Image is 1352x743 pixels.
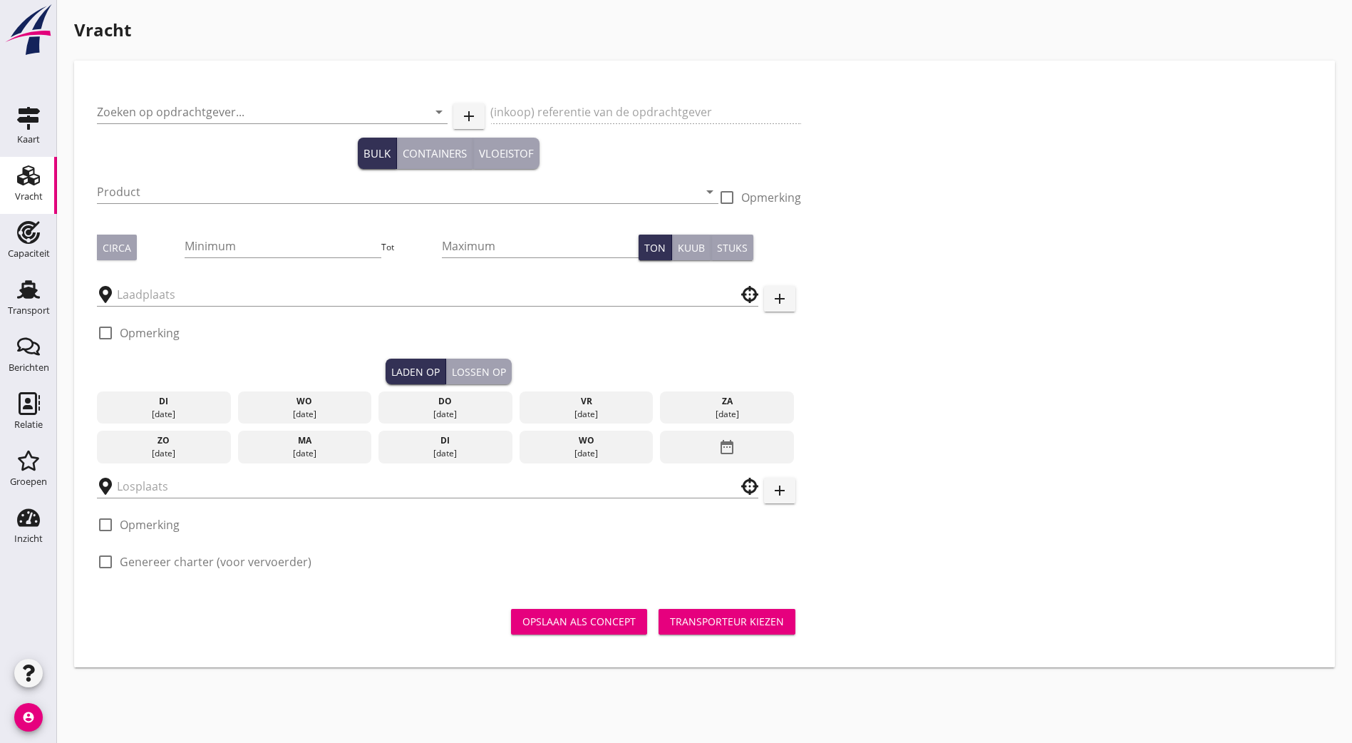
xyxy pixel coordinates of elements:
[446,359,512,384] button: Lossen op
[678,240,705,255] div: Kuub
[670,614,784,629] div: Transporteur kiezen
[15,192,43,201] div: Vracht
[74,17,1335,43] h1: Vracht
[100,395,227,408] div: di
[3,4,54,56] img: logo-small.a267ee39.svg
[711,235,753,260] button: Stuks
[120,555,311,569] label: Genereer charter (voor vervoerder)
[14,703,43,732] i: account_circle
[452,364,506,379] div: Lossen op
[100,434,227,447] div: zo
[10,477,47,486] div: Groepen
[479,145,534,162] div: Vloeistof
[8,249,50,258] div: Capaciteit
[358,138,397,169] button: Bulk
[117,475,718,498] input: Losplaats
[701,183,718,200] i: arrow_drop_down
[672,235,711,260] button: Kuub
[382,408,509,421] div: [DATE]
[718,434,736,460] i: date_range
[382,395,509,408] div: do
[100,408,227,421] div: [DATE]
[522,434,649,447] div: wo
[9,363,49,372] div: Berichten
[103,240,131,255] div: Circa
[771,482,788,499] i: add
[14,420,43,429] div: Relatie
[241,447,368,460] div: [DATE]
[17,135,40,144] div: Kaart
[241,395,368,408] div: wo
[717,240,748,255] div: Stuks
[97,101,408,123] input: Zoeken op opdrachtgever...
[241,434,368,447] div: ma
[14,534,43,543] div: Inzicht
[522,614,636,629] div: Opslaan als concept
[97,235,137,260] button: Circa
[397,138,473,169] button: Containers
[511,609,647,635] button: Opslaan als concept
[381,241,442,254] div: Tot
[664,408,790,421] div: [DATE]
[522,447,649,460] div: [DATE]
[430,103,448,121] i: arrow_drop_down
[100,447,227,460] div: [DATE]
[120,518,180,532] label: Opmerking
[382,434,509,447] div: di
[659,609,795,635] button: Transporteur kiezen
[771,290,788,307] i: add
[185,235,381,257] input: Minimum
[522,395,649,408] div: vr
[403,145,467,162] div: Containers
[442,235,638,257] input: Maximum
[120,326,180,340] label: Opmerking
[741,190,801,205] label: Opmerking
[473,138,540,169] button: Vloeistof
[522,408,649,421] div: [DATE]
[363,145,391,162] div: Bulk
[97,180,698,203] input: Product
[644,240,666,255] div: Ton
[241,408,368,421] div: [DATE]
[639,235,672,260] button: Ton
[8,306,50,315] div: Transport
[664,395,790,408] div: za
[386,359,446,384] button: Laden op
[382,447,509,460] div: [DATE]
[117,283,718,306] input: Laadplaats
[391,364,440,379] div: Laden op
[460,108,478,125] i: add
